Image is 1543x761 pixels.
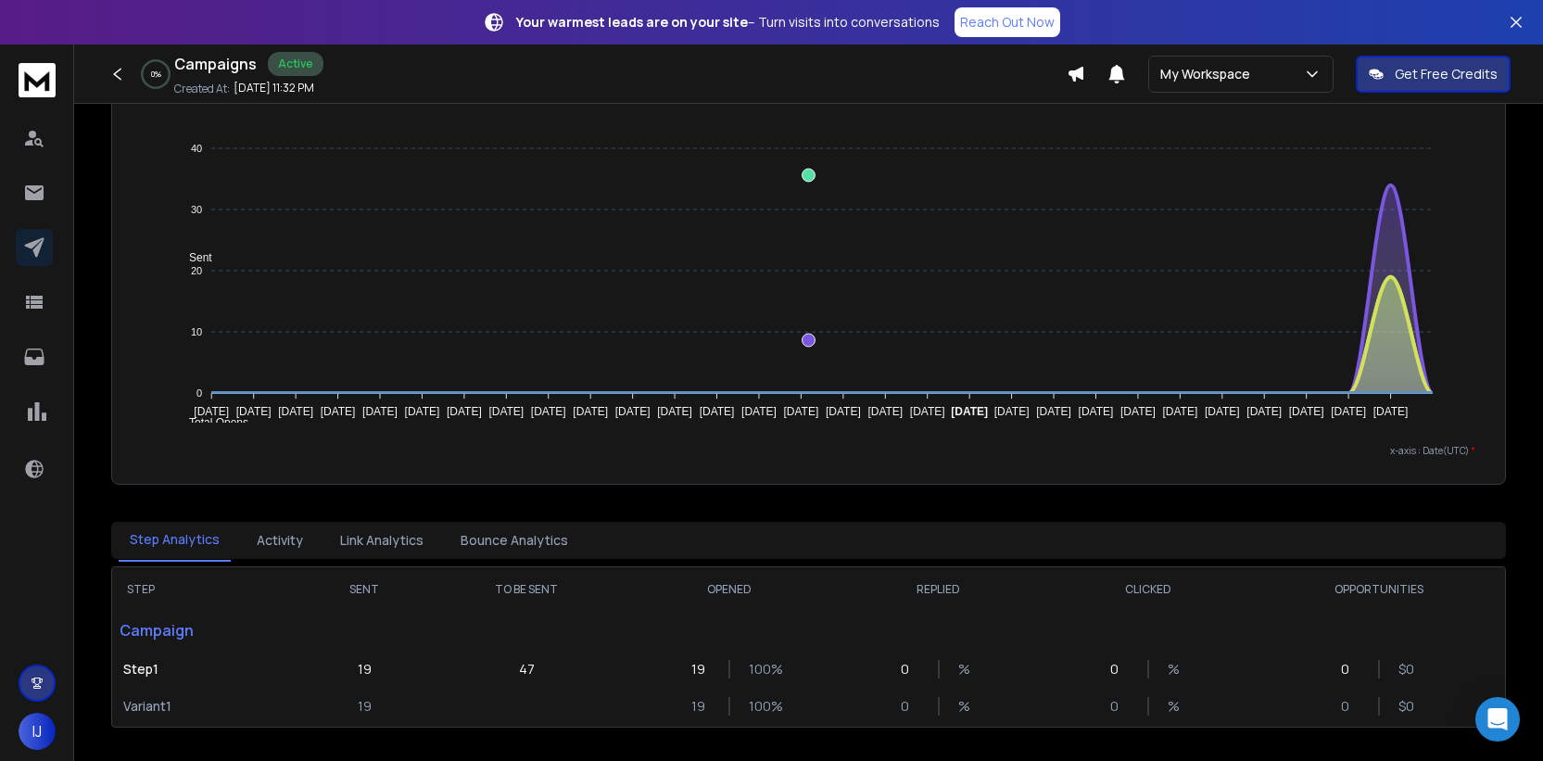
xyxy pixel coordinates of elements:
th: OPPORTUNITIES [1252,567,1505,612]
p: Get Free Credits [1395,65,1498,83]
p: My Workspace [1160,65,1258,83]
tspan: [DATE] [1373,405,1409,418]
tspan: [DATE] [1120,405,1156,418]
tspan: [DATE] [826,405,861,418]
div: Active [268,52,323,76]
p: 100 % [749,660,767,679]
p: 0 [1341,660,1360,679]
tspan: [DATE] [1331,405,1366,418]
p: 0 [901,660,919,679]
button: Link Analytics [329,520,435,561]
button: IJ [19,713,56,750]
p: 19 [358,697,372,716]
p: 100 % [749,697,767,716]
tspan: [DATE] [1162,405,1197,418]
tspan: [DATE] [1205,405,1240,418]
th: REPLIED [834,567,1043,612]
th: OPENED [625,567,834,612]
button: Bounce Analytics [449,520,579,561]
tspan: [DATE] [488,405,524,418]
p: 0 [1110,660,1129,679]
tspan: [DATE] [994,405,1030,418]
img: logo [19,63,56,97]
tspan: 20 [191,265,202,276]
strong: Your warmest leads are on your site [516,13,748,31]
p: 19 [358,660,372,679]
tspan: [DATE] [615,405,651,418]
p: 19 [691,660,710,679]
button: Step Analytics [119,519,231,562]
tspan: 0 [196,387,202,399]
tspan: [DATE] [1246,405,1282,418]
tspan: [DATE] [867,405,903,418]
p: [DATE] 11:32 PM [234,81,314,95]
tspan: [DATE] [236,405,272,418]
th: SENT [301,567,427,612]
span: Total Opens [175,416,248,429]
span: Sent [175,251,212,264]
p: 0 [901,697,919,716]
tspan: [DATE] [784,405,819,418]
tspan: [DATE] [1036,405,1071,418]
a: Reach Out Now [955,7,1060,37]
p: x-axis : Date(UTC) [142,444,1475,458]
th: TO BE SENT [428,567,626,612]
p: $ 0 [1398,660,1417,679]
p: 0 [1110,697,1129,716]
p: Variant 1 [123,697,290,716]
tspan: 30 [191,204,202,215]
tspan: [DATE] [951,405,988,418]
p: $ 0 [1398,697,1417,716]
tspan: [DATE] [405,405,440,418]
tspan: [DATE] [447,405,482,418]
th: CLICKED [1043,567,1253,612]
tspan: [DATE] [657,405,692,418]
th: STEP [112,567,301,612]
p: % [1168,660,1186,679]
tspan: [DATE] [362,405,398,418]
h1: Campaigns [174,53,257,75]
p: 47 [519,660,535,679]
p: – Turn visits into conversations [516,13,940,32]
tspan: [DATE] [531,405,566,418]
div: Open Intercom Messenger [1475,697,1520,742]
tspan: [DATE] [700,405,735,418]
tspan: 10 [191,326,202,337]
p: Reach Out Now [960,13,1055,32]
tspan: [DATE] [741,405,777,418]
tspan: [DATE] [321,405,356,418]
p: 0 % [151,69,161,80]
button: Get Free Credits [1356,56,1511,93]
tspan: [DATE] [910,405,945,418]
tspan: [DATE] [278,405,313,418]
p: % [1168,697,1186,716]
tspan: 40 [191,143,202,154]
button: Activity [246,520,314,561]
tspan: [DATE] [573,405,608,418]
p: % [958,697,977,716]
tspan: [DATE] [1079,405,1114,418]
p: 19 [691,697,710,716]
tspan: [DATE] [194,405,229,418]
tspan: [DATE] [1289,405,1324,418]
p: 0 [1341,697,1360,716]
p: Created At: [174,82,230,96]
p: Campaign [112,612,301,649]
p: Step 1 [123,660,290,679]
p: % [958,660,977,679]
